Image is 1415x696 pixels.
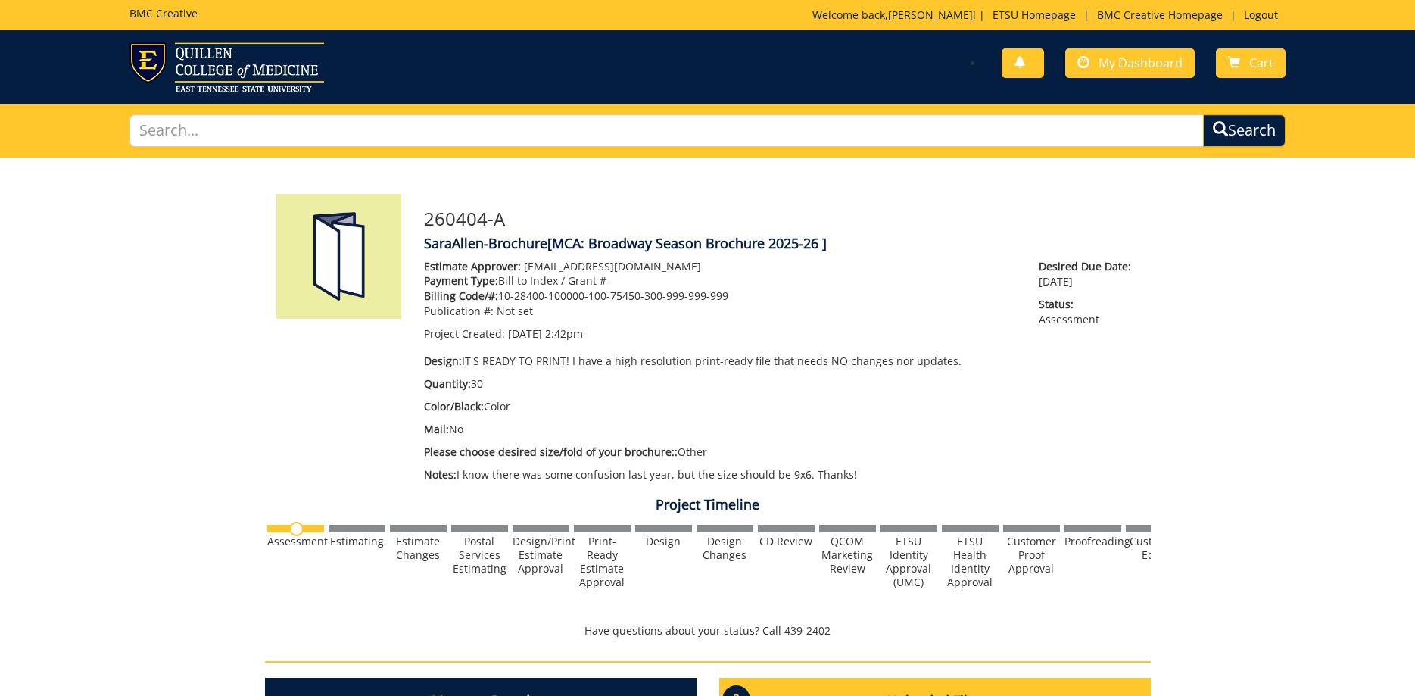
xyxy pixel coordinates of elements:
[424,289,1017,304] p: 10-28400-100000-100-75450-300-999-999-999
[424,376,1017,392] p: 30
[424,445,1017,460] p: Other
[1236,8,1286,22] a: Logout
[819,535,876,576] div: QCOM Marketing Review
[1039,297,1139,327] p: Assessment
[424,289,498,303] span: Billing Code/#:
[508,326,583,341] span: [DATE] 2:42pm
[424,273,1017,289] p: Bill to Index / Grant #
[424,422,1017,437] p: No
[424,422,449,436] span: Mail:
[129,8,198,19] h5: BMC Creative
[758,535,815,548] div: CD Review
[1126,535,1183,562] div: Customer Edits
[1065,48,1195,78] a: My Dashboard
[1039,259,1139,274] span: Desired Due Date:
[424,236,1139,251] h4: SaraAllen-Brochure
[1003,535,1060,576] div: Customer Proof Approval
[265,623,1151,638] p: Have questions about your status? Call 439-2402
[1249,55,1273,71] span: Cart
[424,354,1017,369] p: IT'S READY TO PRINT! I have a high resolution print-ready file that needs NO changes nor updates.
[697,535,753,562] div: Design Changes
[424,259,1017,274] p: [EMAIL_ADDRESS][DOMAIN_NAME]
[451,535,508,576] div: Postal Services Estimating
[1216,48,1286,78] a: Cart
[942,535,999,589] div: ETSU Health Identity Approval
[424,399,1017,414] p: Color
[424,445,678,459] span: Please choose desired size/fold of your brochure::
[985,8,1083,22] a: ETSU Homepage
[547,234,827,252] span: [MCA: Broadway Season Brochure 2025-26 ]
[513,535,569,576] div: Design/Print Estimate Approval
[1099,55,1183,71] span: My Dashboard
[1203,114,1286,147] button: Search
[276,194,401,319] img: Product featured image
[329,535,385,548] div: Estimating
[424,273,498,288] span: Payment Type:
[812,8,1286,23] p: Welcome back, ! | | |
[880,535,937,589] div: ETSU Identity Approval (UMC)
[424,376,471,391] span: Quantity:
[390,535,447,562] div: Estimate Changes
[1089,8,1230,22] a: BMC Creative Homepage
[424,209,1139,229] h3: 260404-A
[424,467,1017,482] p: I know there was some confusion last year, but the size should be 9x6. Thanks!
[129,114,1205,147] input: Search...
[1039,259,1139,289] p: [DATE]
[129,42,324,92] img: ETSU logo
[574,535,631,589] div: Print-Ready Estimate Approval
[1064,535,1121,548] div: Proofreading
[497,304,533,318] span: Not set
[635,535,692,548] div: Design
[265,498,1151,513] h4: Project Timeline
[424,326,505,341] span: Project Created:
[289,522,304,536] img: no
[267,535,324,548] div: Assessment
[424,467,457,482] span: Notes:
[1039,297,1139,312] span: Status:
[424,399,484,414] span: Color/Black:
[424,354,462,368] span: Design:
[424,259,521,273] span: Estimate Approver:
[424,304,494,318] span: Publication #:
[888,8,973,22] a: [PERSON_NAME]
